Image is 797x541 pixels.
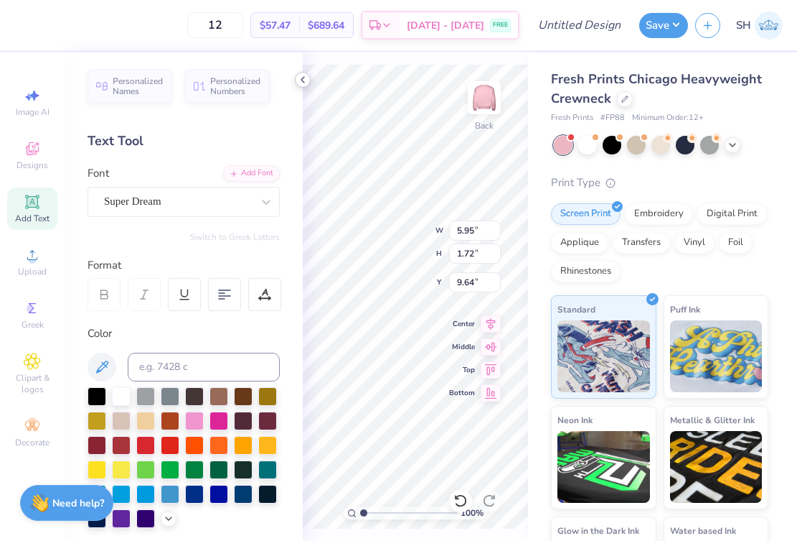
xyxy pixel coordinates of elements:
img: Sofia Hristidis [755,11,783,40]
span: Fresh Prints Chicago Heavyweight Crewneck [551,70,762,107]
span: Personalized Numbers [210,76,261,96]
div: Foil [719,232,753,254]
div: Add Font [223,165,280,182]
img: Puff Ink [670,320,763,392]
span: Fresh Prints [551,112,593,124]
span: $689.64 [308,18,344,33]
div: Rhinestones [551,261,621,282]
span: Water based Ink [670,523,736,538]
span: [DATE] - [DATE] [407,18,484,33]
div: Transfers [613,232,670,254]
span: Middle [449,342,475,352]
a: SH [736,11,783,40]
input: e.g. 7428 c [128,353,280,382]
span: Upload [18,266,47,277]
input: Untitled Design [527,11,632,40]
span: SH [736,17,751,34]
span: Personalized Names [113,76,164,96]
span: Glow in the Dark Ink [557,523,639,538]
span: Metallic & Glitter Ink [670,412,755,427]
span: Puff Ink [670,302,700,317]
div: Digital Print [697,203,767,225]
div: Print Type [551,175,768,191]
span: Decorate [15,437,49,448]
img: Standard [557,320,650,392]
span: # FP88 [600,112,625,124]
span: Standard [557,302,595,317]
span: Minimum Order: 12 + [632,112,704,124]
div: Text Tool [88,131,280,151]
span: Top [449,365,475,375]
div: Format [88,257,281,274]
div: Vinyl [674,232,715,254]
label: Font [88,165,109,182]
button: Save [639,13,688,38]
span: FREE [493,20,508,30]
span: Greek [22,319,44,330]
span: Neon Ink [557,412,593,427]
span: 100 % [461,507,484,519]
div: Back [475,119,494,132]
img: Back [470,83,499,112]
span: Designs [16,159,48,171]
button: Switch to Greek Letters [190,231,280,243]
span: Add Text [15,213,49,224]
span: Center [449,319,475,329]
div: Screen Print [551,203,621,225]
div: Color [88,325,280,342]
span: Clipart & logos [7,372,57,395]
div: Embroidery [625,203,693,225]
strong: Need help? [52,496,104,510]
span: Image AI [16,106,49,118]
img: Metallic & Glitter Ink [670,431,763,503]
span: $57.47 [260,18,291,33]
span: Bottom [449,388,475,398]
input: – – [187,12,243,38]
div: Applique [551,232,608,254]
img: Neon Ink [557,431,650,503]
